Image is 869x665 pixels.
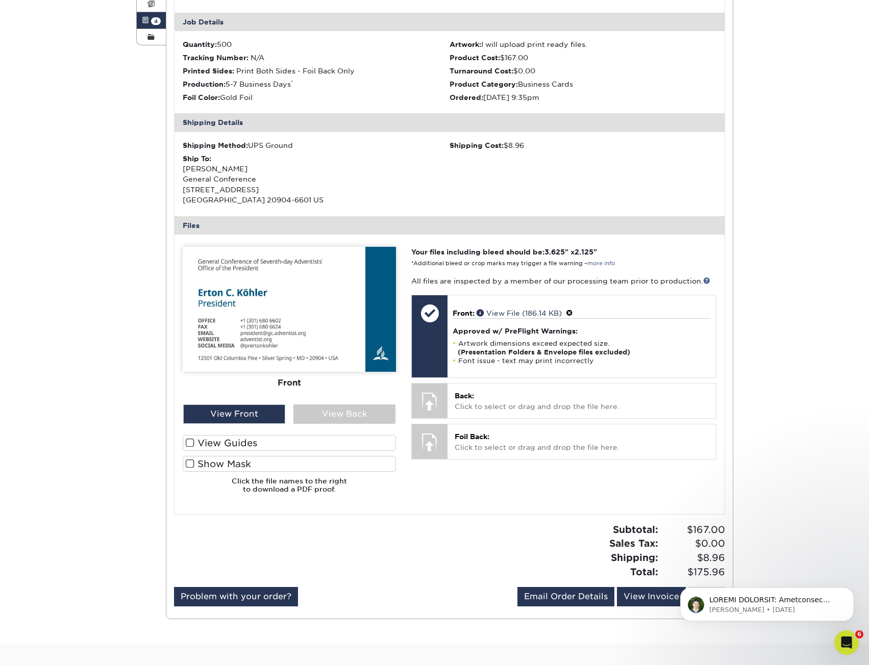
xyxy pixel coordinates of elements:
li: 500 [183,39,450,49]
li: Business Cards [450,79,716,89]
div: UPS Ground [183,140,450,150]
iframe: Google Customer Reviews [3,634,87,661]
a: Problem with your order? [174,587,298,606]
span: Front: [453,309,475,317]
div: View Back [293,404,395,424]
span: Back: [455,392,474,400]
strong: Tracking Number: [183,54,249,62]
span: 2.125 [575,248,593,256]
a: View Invoice [617,587,686,606]
span: $0.00 [661,536,725,551]
strong: Shipping: [611,552,658,563]
h6: Click the file names to the right to download a PDF proof. [183,477,396,502]
li: $0.00 [450,66,716,76]
strong: Artwork: [450,40,481,48]
strong: Ordered: [450,93,483,101]
strong: Quantity: [183,40,217,48]
small: *Additional bleed or crop marks may trigger a file warning – [411,260,615,267]
a: 4 [137,12,166,29]
span: 3.625 [544,248,565,256]
li: 5-7 Business Days [183,79,450,89]
span: $8.96 [661,551,725,565]
strong: (Presentation Folders & Envelope files excluded) [458,348,630,356]
li: Artwork dimensions exceed expected size. [453,339,710,356]
strong: Sales Tax: [609,538,658,549]
strong: Production: [183,80,226,88]
strong: Printed Sides: [183,67,234,75]
strong: Your files including bleed should be: " x " [411,248,597,256]
span: 6 [855,630,863,638]
label: View Guides [183,435,396,451]
div: [PERSON_NAME] General Conference [STREET_ADDRESS] [GEOGRAPHIC_DATA] 20904-6601 US [183,154,450,206]
div: Job Details [175,13,725,31]
span: Print Both Sides - Foil Back Only [236,67,355,75]
label: Show Mask [183,456,396,472]
strong: Shipping Method: [183,141,248,149]
a: Email Order Details [517,587,614,606]
strong: Subtotal: [613,524,658,535]
a: View File (186.14 KB) [477,309,562,317]
strong: Product Cost: [450,54,500,62]
strong: Product Category: [450,80,518,88]
span: 4 [151,17,161,25]
div: $8.96 [450,140,716,150]
div: View Front [183,404,285,424]
span: $167.00 [661,523,725,537]
strong: Foil Color: [183,93,220,101]
li: Gold Foil [183,92,450,103]
li: [DATE] 9:35pm [450,92,716,103]
strong: Turnaround Cost: [450,67,513,75]
strong: Ship To: [183,155,211,163]
iframe: Intercom notifications message [665,566,869,637]
p: Click to select or drag and drop the file here. [455,431,708,452]
h4: Approved w/ PreFlight Warnings: [453,327,710,335]
p: All files are inspected by a member of our processing team prior to production. [411,276,716,286]
div: Shipping Details [175,113,725,132]
span: Foil Back: [455,432,489,441]
strong: Total: [630,566,658,577]
li: I will upload print ready files. [450,39,716,49]
div: Front [183,372,396,394]
span: N/A [251,54,264,62]
strong: Shipping Cost: [450,141,504,149]
p: Click to select or drag and drop the file here. [455,391,708,412]
li: Font issue - text may print incorrectly [453,356,710,365]
a: more info [587,260,615,267]
div: Files [175,216,725,235]
span: $175.96 [661,565,725,579]
iframe: Intercom live chat [834,630,859,655]
li: $167.00 [450,53,716,63]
